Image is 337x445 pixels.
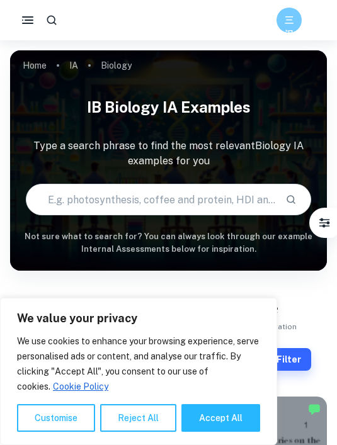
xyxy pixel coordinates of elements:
button: 三沢 [277,8,302,33]
a: Cookie Policy [52,381,109,392]
p: Type a search phrase to find the most relevant Biology IA examples for you [10,138,327,169]
button: Filter [251,348,311,371]
p: We value your privacy [17,311,260,326]
input: E.g. photosynthesis, coffee and protein, HDI and diabetes... [26,182,275,217]
button: Customise [17,404,95,432]
img: Marked [308,403,321,415]
p: Biology [101,59,132,72]
button: Search [280,189,302,210]
a: IA [69,57,78,74]
button: Filter [312,210,337,235]
p: We use cookies to enhance your browsing experience, serve personalised ads or content, and analys... [17,334,260,394]
button: Accept All [181,404,260,432]
a: Home [23,57,47,74]
button: Reject All [100,404,176,432]
h6: Not sure what to search for? You can always look through our example Internal Assessments below f... [10,230,327,256]
h6: 三沢 [282,13,297,27]
h1: IB Biology IA examples [10,91,327,123]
